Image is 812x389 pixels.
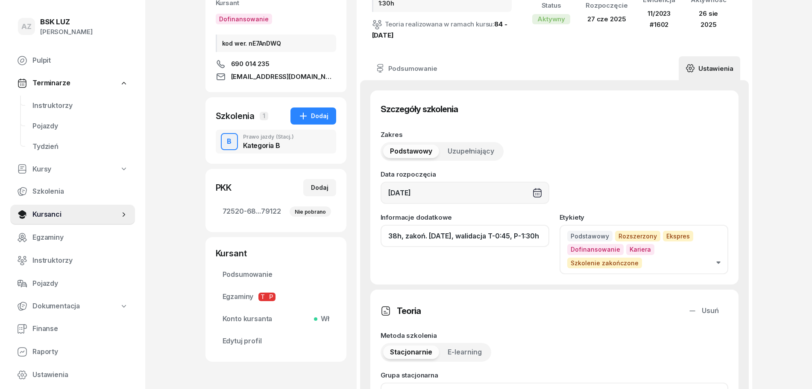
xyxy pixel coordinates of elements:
a: Finanse [10,319,135,339]
div: kod wer. nE7AnDWQ [216,35,336,52]
span: P [267,293,276,301]
button: E-learning [441,345,489,359]
a: Podsumowanie [216,264,336,285]
a: Pulpit [10,50,135,71]
a: Instruktorzy [26,96,135,116]
a: Konto kursantaWł [216,309,336,329]
span: 72520-68...79122 [223,206,329,217]
div: Dodaj [311,183,328,193]
span: Podstawowy [390,146,432,157]
button: PodstawowyRozszerzonyEkspresDofinansowanieKarieraSzkolenie zakończone [560,225,728,274]
h3: Szczegóły szkolenia [381,102,458,116]
a: Raporty [10,342,135,362]
button: B [221,133,238,150]
button: Dofinansowanie [216,14,272,24]
div: Kategoria B [243,142,294,149]
button: Stacjonarnie [383,345,439,359]
span: Finanse [32,323,128,334]
span: AZ [21,23,32,30]
span: Szkolenia [32,186,128,197]
div: 26 sie 2025 [691,8,727,30]
a: Tydzień [26,136,135,157]
button: Uzupełniający [441,145,501,158]
span: T [258,293,267,301]
span: Kariera [626,244,654,255]
span: Ekspres [663,231,693,241]
button: Dodaj [290,107,336,125]
span: Uzupełniający [448,146,494,157]
span: Dokumentacja [32,301,80,312]
span: 1 [260,112,268,120]
a: Edytuj profil [216,331,336,351]
div: BSK LUZ [40,18,93,26]
span: Egzaminy [223,291,329,302]
span: Szkolenie zakończone [567,258,642,268]
div: [PERSON_NAME] [40,26,93,38]
span: Pojazdy [32,278,128,289]
span: Pulpit [32,55,128,66]
div: Dodaj [298,111,328,121]
div: Nie pobrano [290,206,331,217]
div: Teoria realizowana w ramach kursu: [372,19,512,41]
span: Konto kursanta [223,314,329,325]
span: E-learning [448,347,482,358]
div: Prawo jazdy [243,134,294,139]
div: B [223,134,235,149]
span: Terminarze [32,78,70,89]
button: Usuń [678,300,728,322]
a: 72520-68...79122Nie pobrano [216,201,336,222]
a: Pojazdy [26,116,135,136]
span: Ustawienia [32,369,128,380]
span: Egzaminy [32,232,128,243]
input: Dodaj notatkę... [381,225,549,247]
h3: Teoria [397,304,421,318]
button: Podstawowy [383,145,439,158]
span: Podsumowanie [223,269,329,280]
div: Aktywny [532,14,570,24]
a: Terminarze [10,73,135,93]
span: Raporty [32,346,128,357]
div: Kursant [216,247,336,259]
span: Wł [317,314,329,325]
a: Instruktorzy [10,250,135,271]
div: PKK [216,182,232,194]
a: [EMAIL_ADDRESS][DOMAIN_NAME] [216,72,336,82]
a: Kursanci [10,204,135,225]
span: [EMAIL_ADDRESS][DOMAIN_NAME] [231,72,336,82]
span: Rozszerzony [615,231,660,241]
a: Egzaminy [10,227,135,248]
span: Stacjonarnie [390,347,432,358]
span: (Stacj.) [276,134,294,139]
span: Pojazdy [32,121,128,132]
div: 11/2023 #1602 [643,8,675,30]
span: Edytuj profil [223,336,329,347]
a: Szkolenia [10,181,135,202]
button: BPrawo jazdy(Stacj.)Kategoria B [216,130,336,154]
a: EgzaminyTP [216,287,336,307]
span: Kursy [32,164,51,175]
span: Podstawowy [567,231,613,241]
span: Instruktorzy [32,100,128,111]
span: Kursanci [32,209,120,220]
a: Pojazdy [10,273,135,294]
span: Tydzień [32,141,128,152]
span: 690 014 235 [231,59,270,69]
a: 690 014 235 [216,59,336,69]
a: Podsumowanie [369,56,444,80]
a: Ustawienia [679,56,740,80]
button: Dodaj [303,179,336,196]
span: Instruktorzy [32,255,128,266]
a: Kursy [10,160,135,179]
div: Szkolenia [216,110,255,122]
a: Ustawienia [10,365,135,385]
span: 27 cze 2025 [587,15,626,23]
span: Dofinansowanie [567,244,624,255]
div: Usuń [687,305,719,316]
a: Dokumentacja [10,296,135,316]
